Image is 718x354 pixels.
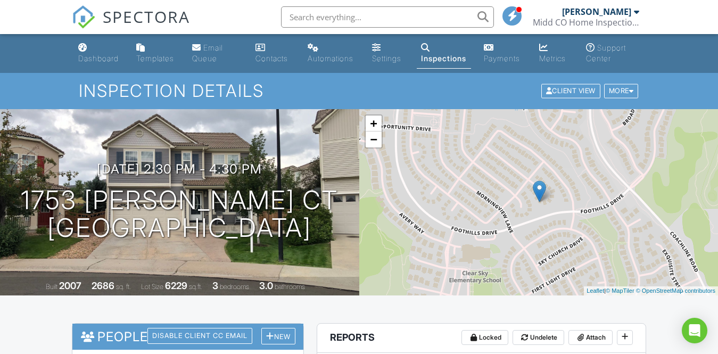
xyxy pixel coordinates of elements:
h1: 1753 [PERSON_NAME] Ct [GEOGRAPHIC_DATA] [21,186,338,243]
a: Dashboard [74,38,123,69]
span: sq.ft. [189,283,202,291]
div: More [604,84,639,98]
a: Metrics [535,38,573,69]
a: Zoom in [366,116,382,131]
a: Templates [132,38,179,69]
div: Inspections [421,54,466,63]
a: Automations (Basic) [303,38,359,69]
div: [PERSON_NAME] [562,6,631,17]
div: 2007 [59,280,81,291]
a: Inspections [417,38,471,69]
h3: [DATE] 2:30 pm - 4:30 pm [97,162,262,176]
div: Open Intercom Messenger [682,318,707,343]
div: 3 [212,280,218,291]
div: Payments [484,54,520,63]
span: bedrooms [220,283,249,291]
div: 6229 [165,280,187,291]
div: Midd CO Home Inspections, LLC [533,17,639,28]
div: Metrics [539,54,566,63]
span: sq. ft. [116,283,131,291]
div: Contacts [255,54,288,63]
span: Lot Size [141,283,163,291]
a: Payments [480,38,526,69]
span: SPECTORA [103,5,190,28]
a: Settings [368,38,408,69]
a: © OpenStreetMap contributors [636,287,715,294]
a: SPECTORA [72,14,190,37]
a: Client View [540,86,603,94]
div: Automations [308,54,353,63]
div: New [261,328,295,344]
a: Support Center [582,38,644,69]
div: 3.0 [259,280,273,291]
div: Dashboard [78,54,119,63]
div: 2686 [92,280,114,291]
a: Zoom out [366,131,382,147]
a: Contacts [251,38,295,69]
span: bathrooms [275,283,305,291]
span: Built [46,283,57,291]
h1: Inspection Details [79,81,640,100]
a: © MapTiler [606,287,634,294]
a: Email Queue [188,38,242,69]
div: Support Center [586,43,626,63]
div: Client View [541,84,600,98]
img: The Best Home Inspection Software - Spectora [72,5,95,29]
div: Email Queue [192,43,222,63]
h3: People [72,324,303,350]
a: Leaflet [587,287,604,294]
div: Disable Client CC Email [147,328,252,344]
div: Settings [372,54,401,63]
div: Templates [136,54,174,63]
input: Search everything... [281,6,494,28]
div: | [584,286,718,295]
